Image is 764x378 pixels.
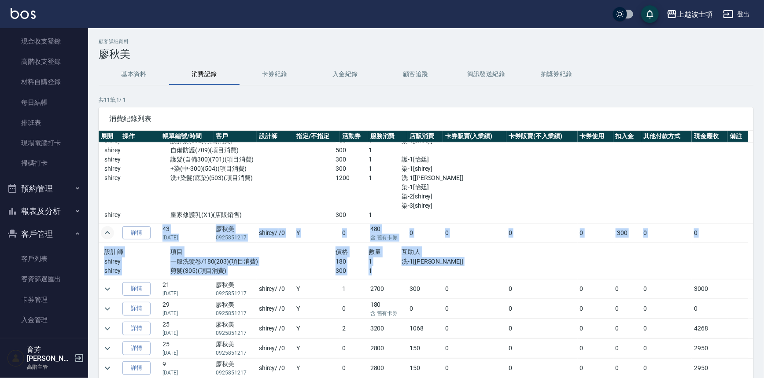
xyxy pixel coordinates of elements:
[160,279,214,299] td: 21
[257,319,294,338] td: shirey / /0
[443,223,506,242] td: 0
[160,131,214,142] th: 帳單編號/時間
[160,359,214,378] td: 9
[340,279,368,299] td: 1
[216,290,255,297] p: 0925851217
[214,319,257,338] td: 廖秋美
[578,279,613,299] td: 0
[578,299,613,319] td: 0
[443,319,506,338] td: 0
[4,290,85,310] a: 卡券管理
[104,266,170,275] p: shirey
[369,164,402,173] p: 1
[402,192,501,201] p: 染-2[shirey]
[613,131,642,142] th: 扣入金
[677,9,712,20] div: 上越波士頓
[692,319,727,338] td: 4268
[336,210,369,220] p: 300
[402,155,501,164] p: 護-1[怡廷]
[162,309,211,317] p: [DATE]
[170,155,336,164] p: 護髮(自備300)(701)(項目消費)
[122,282,151,296] a: 詳情
[506,279,577,299] td: 0
[99,48,753,60] h3: 廖秋美
[122,361,151,375] a: 詳情
[99,96,753,104] p: 共 11 筆, 1 / 1
[216,309,255,317] p: 0925851217
[214,223,257,242] td: 廖秋美
[257,339,294,358] td: shirey / /0
[162,290,211,297] p: [DATE]
[104,248,123,255] span: 設計師
[727,131,748,142] th: 備註
[7,349,25,367] img: Person
[104,210,170,220] p: shirey
[294,223,340,242] td: Y
[336,248,348,255] span: 價格
[214,131,257,142] th: 客戶
[101,283,114,296] button: expand row
[407,279,443,299] td: 300
[257,131,294,142] th: 設計師
[369,173,402,183] p: 1
[641,339,692,358] td: 0
[11,8,36,19] img: Logo
[294,359,340,378] td: Y
[368,279,407,299] td: 2700
[170,257,336,266] p: 一般洗髮卷/180(203)(項目消費)
[407,339,443,358] td: 150
[4,334,85,356] button: 員工及薪資
[170,210,336,220] p: 皇家修護乳(X1)(店販銷售)
[692,339,727,358] td: 2950
[4,51,85,72] a: 高階收支登錄
[368,319,407,338] td: 3200
[170,146,336,155] p: 自備防護(709)(項目消費)
[368,359,407,378] td: 2800
[402,257,501,266] p: 洗-1[[PERSON_NAME]]
[641,359,692,378] td: 0
[369,257,402,266] p: 1
[4,223,85,246] button: 客戶管理
[4,249,85,269] a: 客戶列表
[692,299,727,319] td: 0
[336,257,369,266] p: 180
[402,248,421,255] span: 互助人
[160,299,214,319] td: 29
[294,279,340,299] td: Y
[216,369,255,377] p: 0925851217
[506,299,577,319] td: 0
[101,342,114,355] button: expand row
[443,279,506,299] td: 0
[99,131,120,142] th: 展開
[336,155,369,164] p: 300
[613,359,642,378] td: 0
[4,31,85,51] a: 現金收支登錄
[294,319,340,338] td: Y
[692,359,727,378] td: 2950
[4,92,85,113] a: 每日結帳
[4,113,85,133] a: 排班表
[216,329,255,337] p: 0925851217
[370,309,405,317] p: 含 舊有卡券
[340,319,368,338] td: 2
[170,164,336,173] p: +染(中-300)(504)(項目消費)
[369,248,381,255] span: 數量
[369,266,402,275] p: 1
[368,299,407,319] td: 180
[613,339,642,358] td: 0
[613,279,642,299] td: 0
[336,266,369,275] p: 300
[336,146,369,155] p: 500
[101,322,114,335] button: expand row
[402,173,501,183] p: 洗-1[[PERSON_NAME]]
[407,359,443,378] td: 150
[170,248,183,255] span: 項目
[162,234,211,242] p: [DATE]
[99,64,169,85] button: 基本資料
[336,173,369,183] p: 1200
[120,131,160,142] th: 操作
[214,359,257,378] td: 廖秋美
[578,319,613,338] td: 0
[4,200,85,223] button: 報表及分析
[4,177,85,200] button: 預約管理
